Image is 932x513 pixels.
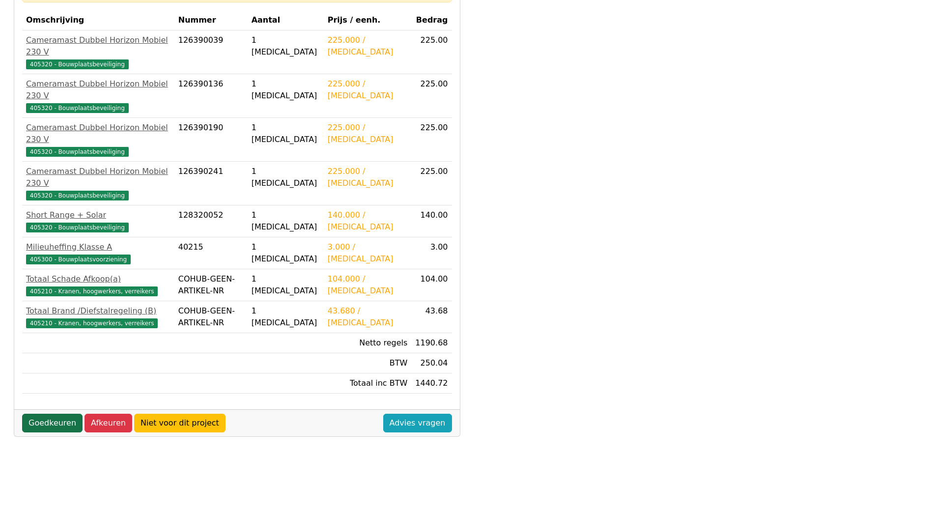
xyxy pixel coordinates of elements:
[252,166,320,189] div: 1 [MEDICAL_DATA]
[26,166,170,201] a: Cameramast Dubbel Horizon Mobiel 230 V405320 - Bouwplaatsbeveiliging
[411,118,452,162] td: 225.00
[26,78,170,114] a: Cameramast Dubbel Horizon Mobiel 230 V405320 - Bouwplaatsbeveiliging
[411,30,452,74] td: 225.00
[174,30,248,74] td: 126390039
[26,273,170,297] a: Totaal Schade Afkoop(a)405210 - Kranen, hoogwerkers, verreikers
[324,373,412,394] td: Totaal inc BTW
[411,333,452,353] td: 1190.68
[26,191,129,200] span: 405320 - Bouwplaatsbeveiliging
[411,269,452,301] td: 104.00
[324,353,412,373] td: BTW
[328,78,408,102] div: 225.000 / [MEDICAL_DATA]
[252,305,320,329] div: 1 [MEDICAL_DATA]
[328,273,408,297] div: 104.000 / [MEDICAL_DATA]
[252,209,320,233] div: 1 [MEDICAL_DATA]
[383,414,452,432] a: Advies vragen
[174,74,248,118] td: 126390136
[174,301,248,333] td: COHUB-GEEN-ARTIKEL-NR
[26,255,131,264] span: 405300 - Bouwplaatsvoorziening
[22,414,83,432] a: Goedkeuren
[26,78,170,102] div: Cameramast Dubbel Horizon Mobiel 230 V
[22,10,174,30] th: Omschrijving
[26,241,170,253] div: Milieuheffing Klasse A
[328,241,408,265] div: 3.000 / [MEDICAL_DATA]
[411,373,452,394] td: 1440.72
[174,269,248,301] td: COHUB-GEEN-ARTIKEL-NR
[26,59,129,69] span: 405320 - Bouwplaatsbeveiliging
[26,223,129,232] span: 405320 - Bouwplaatsbeveiliging
[26,122,170,145] div: Cameramast Dubbel Horizon Mobiel 230 V
[411,205,452,237] td: 140.00
[26,286,158,296] span: 405210 - Kranen, hoogwerkers, verreikers
[174,237,248,269] td: 40215
[328,166,408,189] div: 225.000 / [MEDICAL_DATA]
[252,273,320,297] div: 1 [MEDICAL_DATA]
[174,118,248,162] td: 126390190
[324,333,412,353] td: Netto regels
[26,209,170,233] a: Short Range + Solar405320 - Bouwplaatsbeveiliging
[411,237,452,269] td: 3.00
[85,414,132,432] a: Afkeuren
[26,34,170,58] div: Cameramast Dubbel Horizon Mobiel 230 V
[134,414,226,432] a: Niet voor dit project
[26,305,170,317] div: Totaal Brand /Diefstalregeling (B)
[328,305,408,329] div: 43.680 / [MEDICAL_DATA]
[248,10,324,30] th: Aantal
[26,305,170,329] a: Totaal Brand /Diefstalregeling (B)405210 - Kranen, hoogwerkers, verreikers
[411,301,452,333] td: 43.68
[26,209,170,221] div: Short Range + Solar
[26,34,170,70] a: Cameramast Dubbel Horizon Mobiel 230 V405320 - Bouwplaatsbeveiliging
[26,147,129,157] span: 405320 - Bouwplaatsbeveiliging
[328,122,408,145] div: 225.000 / [MEDICAL_DATA]
[328,34,408,58] div: 225.000 / [MEDICAL_DATA]
[252,34,320,58] div: 1 [MEDICAL_DATA]
[26,241,170,265] a: Milieuheffing Klasse A405300 - Bouwplaatsvoorziening
[328,209,408,233] div: 140.000 / [MEDICAL_DATA]
[252,78,320,102] div: 1 [MEDICAL_DATA]
[324,10,412,30] th: Prijs / eenh.
[252,122,320,145] div: 1 [MEDICAL_DATA]
[26,122,170,157] a: Cameramast Dubbel Horizon Mobiel 230 V405320 - Bouwplaatsbeveiliging
[411,353,452,373] td: 250.04
[174,10,248,30] th: Nummer
[411,10,452,30] th: Bedrag
[411,74,452,118] td: 225.00
[252,241,320,265] div: 1 [MEDICAL_DATA]
[26,273,170,285] div: Totaal Schade Afkoop(a)
[174,205,248,237] td: 128320052
[26,166,170,189] div: Cameramast Dubbel Horizon Mobiel 230 V
[411,162,452,205] td: 225.00
[174,162,248,205] td: 126390241
[26,103,129,113] span: 405320 - Bouwplaatsbeveiliging
[26,318,158,328] span: 405210 - Kranen, hoogwerkers, verreikers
